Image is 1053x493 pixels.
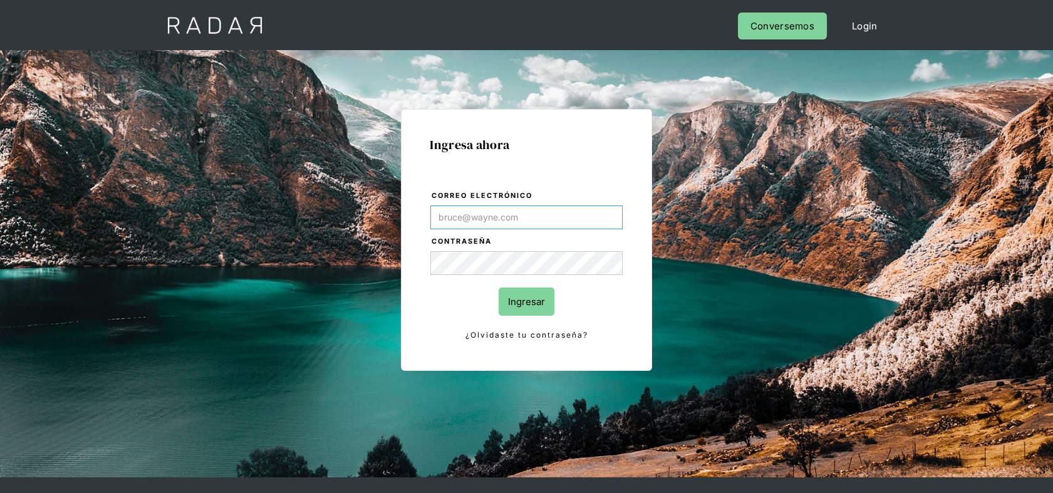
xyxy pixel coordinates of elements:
h1: Ingresa ahora [430,138,623,152]
label: Correo electrónico [432,190,622,202]
a: Login [839,13,890,39]
input: bruce@wayne.com [430,205,622,229]
a: Conversemos [738,13,827,39]
a: ¿Olvidaste tu contraseña? [430,328,622,342]
input: Ingresar [499,288,554,316]
form: Login Form [430,189,623,342]
label: Contraseña [432,236,622,248]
